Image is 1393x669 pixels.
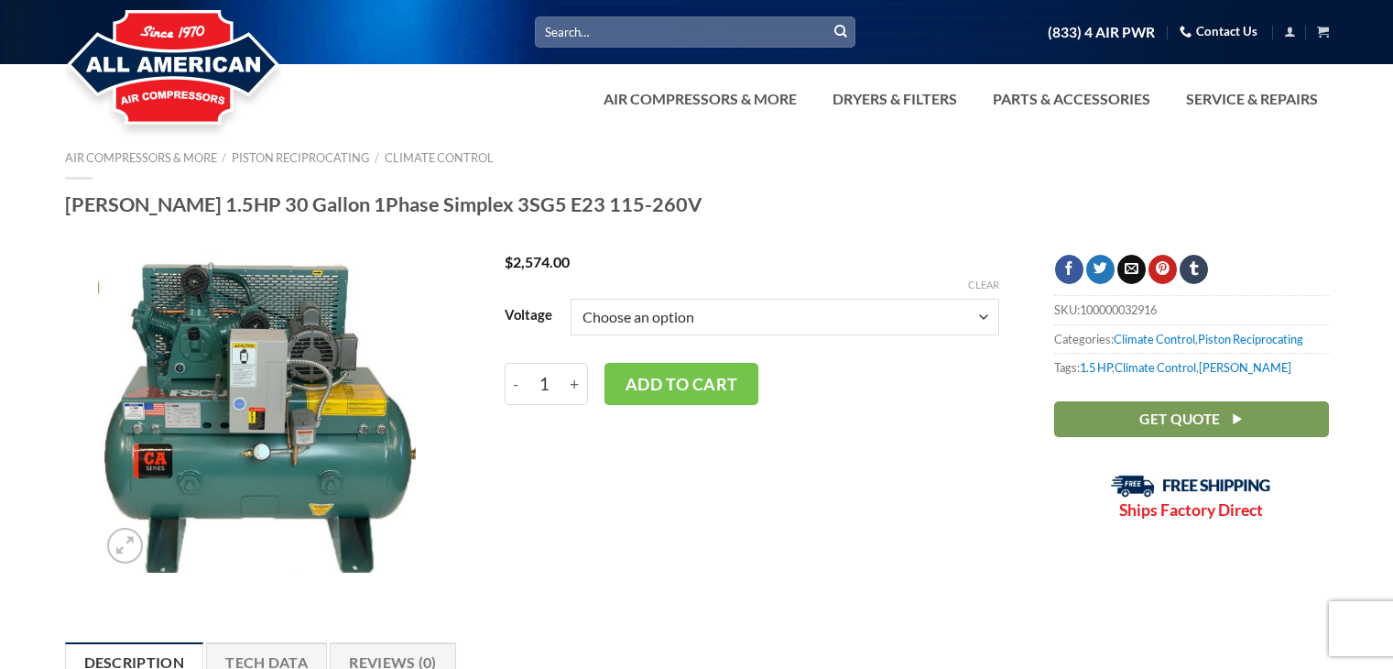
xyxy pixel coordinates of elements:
a: Login [1284,20,1296,43]
a: Air Compressors & More [593,81,808,117]
a: Email to a Friend [1117,255,1146,284]
a: 1.5 HP [1080,360,1112,375]
span: SKU: [1054,295,1329,324]
span: 100000032916 [1080,302,1157,317]
span: Get Quote [1139,408,1220,431]
input: Product quantity [528,363,561,405]
input: Search… [535,16,855,47]
strong: Ships Factory Direct [1119,500,1263,520]
a: Contact Us [1180,17,1257,46]
a: Service & Repairs [1175,81,1329,117]
a: (833) 4 AIR PWR [1048,16,1155,49]
input: - [505,363,528,405]
a: Dryers & Filters [822,81,968,117]
a: [PERSON_NAME] [1199,360,1291,375]
span: / [375,150,379,165]
h1: [PERSON_NAME] 1.5HP 30 Gallon 1Phase Simplex 3SG5 E23 115-260V [65,192,1329,217]
a: Pin on Pinterest [1148,255,1177,284]
a: Air Compressors & More [65,150,217,165]
label: Voltage [505,308,552,323]
span: $ [505,253,513,270]
span: Tags: , , [1054,353,1329,381]
input: + [561,363,588,405]
a: Climate Control [1115,360,1196,375]
bdi: 2,574.00 [505,253,570,270]
a: Parts & Accessories [982,81,1161,117]
button: Submit [827,18,854,46]
a: Piston Reciprocating [1198,332,1303,346]
a: Share on Tumblr [1180,255,1208,284]
button: Add to cart [604,363,758,405]
a: Get Quote [1054,401,1329,437]
a: Climate Control [1114,332,1195,346]
span: Categories: , [1054,324,1329,353]
img: Free Shipping [1111,475,1271,498]
a: Share on Twitter [1086,255,1115,284]
a: Share on Facebook [1055,255,1083,284]
a: Climate Control [385,150,494,165]
span: / [222,150,226,165]
a: Clear options [968,279,999,291]
a: Piston Reciprocating [232,150,369,165]
img: Curtis 1.5HP 30 Gallon 1Phase Simplex 3SG5 E23 115-260V [98,255,416,573]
